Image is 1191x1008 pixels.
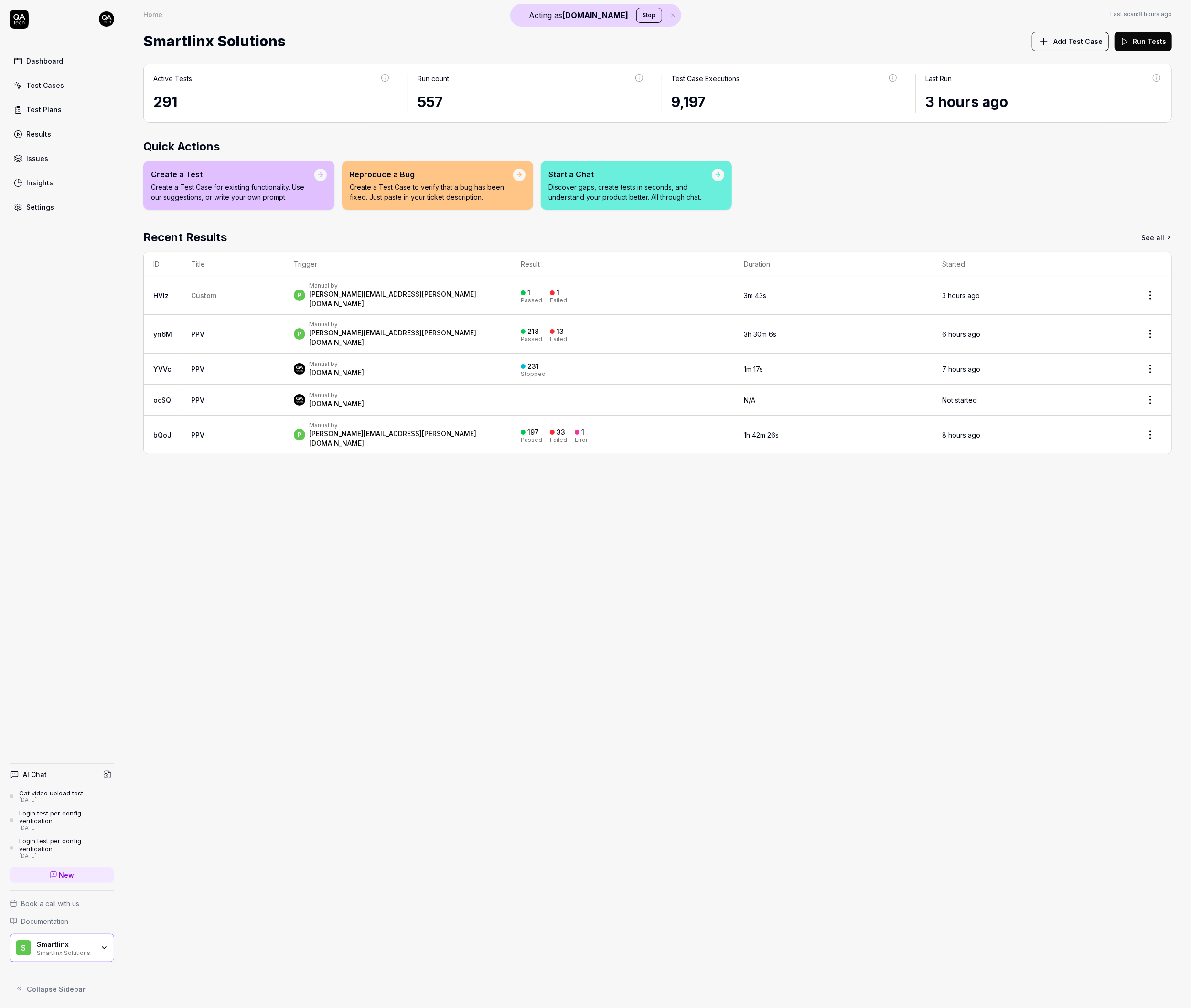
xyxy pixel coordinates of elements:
div: Run count [418,74,449,84]
div: [DATE] [19,797,83,804]
div: [PERSON_NAME][EMAIL_ADDRESS][PERSON_NAME][DOMAIN_NAME] [309,429,502,448]
button: Collapse Sidebar [10,979,114,998]
span: Smartlinx Solutions [143,29,286,54]
button: Last scan:8 hours ago [1110,10,1172,19]
time: 8 hours ago [1138,11,1172,18]
div: Manual by [309,421,502,429]
time: 1m 17s [744,365,763,373]
div: [DATE] [19,853,114,859]
div: Test Cases [26,80,64,90]
h2: Quick Actions [143,138,1172,155]
time: 1h 42m 26s [744,431,779,439]
div: Passed [521,298,542,303]
div: Test Case Executions [672,74,740,84]
span: Book a call with us [21,899,79,909]
span: New [59,870,75,880]
div: [PERSON_NAME][EMAIL_ADDRESS][PERSON_NAME][DOMAIN_NAME] [309,290,502,309]
div: Results [26,129,51,139]
h4: AI Chat [23,770,47,780]
td: Not started [933,385,1129,416]
time: 8 hours ago [943,431,981,439]
span: S [16,940,31,955]
div: Active Tests [153,74,192,84]
a: Login test per config verification[DATE] [10,837,114,859]
div: 1 [581,428,584,437]
button: Run Tests [1115,32,1172,51]
div: Login test per config verification [19,837,114,853]
th: Title [182,252,284,276]
img: 7ccf6c19-61ad-4a6c-8811-018b02a1b829.jpg [294,363,305,375]
span: Collapse Sidebar [27,984,86,994]
div: Test Plans [26,105,62,115]
div: Manual by [309,321,502,328]
span: p [294,429,305,440]
div: Issues [26,153,48,163]
a: PPV [191,431,204,439]
div: Reproduce a Bug [350,169,513,180]
div: [DOMAIN_NAME] [309,399,364,408]
div: Stopped [521,371,546,377]
div: [PERSON_NAME][EMAIL_ADDRESS][PERSON_NAME][DOMAIN_NAME] [309,328,502,347]
div: Insights [26,178,53,188]
h2: Recent Results [143,229,227,246]
a: Insights [10,173,114,192]
div: Home [143,10,162,19]
a: Dashboard [10,52,114,70]
a: PPV [191,396,204,404]
th: Trigger [284,252,511,276]
div: 1 [557,289,559,297]
time: 3 hours ago [943,291,980,300]
div: Failed [550,437,567,443]
time: 6 hours ago [943,330,981,338]
button: SSmartlinxSmartlinx Solutions [10,934,114,963]
div: Manual by [309,391,364,399]
div: 9,197 [672,91,899,113]
p: Create a Test Case for existing functionality. Use our suggestions, or write your own prompt. [151,182,314,202]
a: yn6M [153,330,172,338]
span: Add Test Case [1053,36,1103,46]
th: Started [933,252,1129,276]
a: HVlz [153,291,169,300]
div: Smartlinx Solutions [37,948,94,956]
div: 1 [527,289,530,297]
a: Login test per config verification[DATE] [10,809,114,831]
a: Issues [10,149,114,168]
a: New [10,867,114,883]
div: Failed [550,336,567,342]
span: Custom [191,291,216,300]
div: Manual by [309,282,502,290]
img: 7ccf6c19-61ad-4a6c-8811-018b02a1b829.jpg [294,394,305,406]
div: Create a Test [151,169,314,180]
button: Add Test Case [1032,32,1109,51]
span: p [294,328,305,340]
div: 231 [527,362,539,371]
time: 3h 30m 6s [744,330,776,338]
div: 33 [557,428,565,437]
button: Stop [636,8,662,23]
div: 291 [153,91,390,113]
a: Test Plans [10,100,114,119]
a: Cat video upload test[DATE] [10,789,114,804]
a: Test Cases [10,76,114,95]
div: 13 [557,327,564,336]
th: Duration [734,252,933,276]
a: bQoJ [153,431,172,439]
p: Create a Test Case to verify that a bug has been fixed. Just paste in your ticket description. [350,182,513,202]
div: Last Run [925,74,952,84]
p: Discover gaps, create tests in seconds, and understand your product better. All through chat. [548,182,712,202]
a: ocSQ [153,396,171,404]
div: Manual by [309,360,364,368]
a: Results [10,125,114,143]
a: Book a call with us [10,899,114,909]
time: 7 hours ago [943,365,981,373]
a: PPV [191,365,204,373]
div: [DATE] [19,825,114,832]
a: YVVc [153,365,171,373]
a: See all [1141,229,1172,246]
time: 3 hours ago [925,93,1008,110]
time: 3m 43s [744,291,766,300]
span: p [294,290,305,301]
span: Last scan: [1110,10,1172,19]
span: Documentation [21,916,68,926]
th: ID [144,252,182,276]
